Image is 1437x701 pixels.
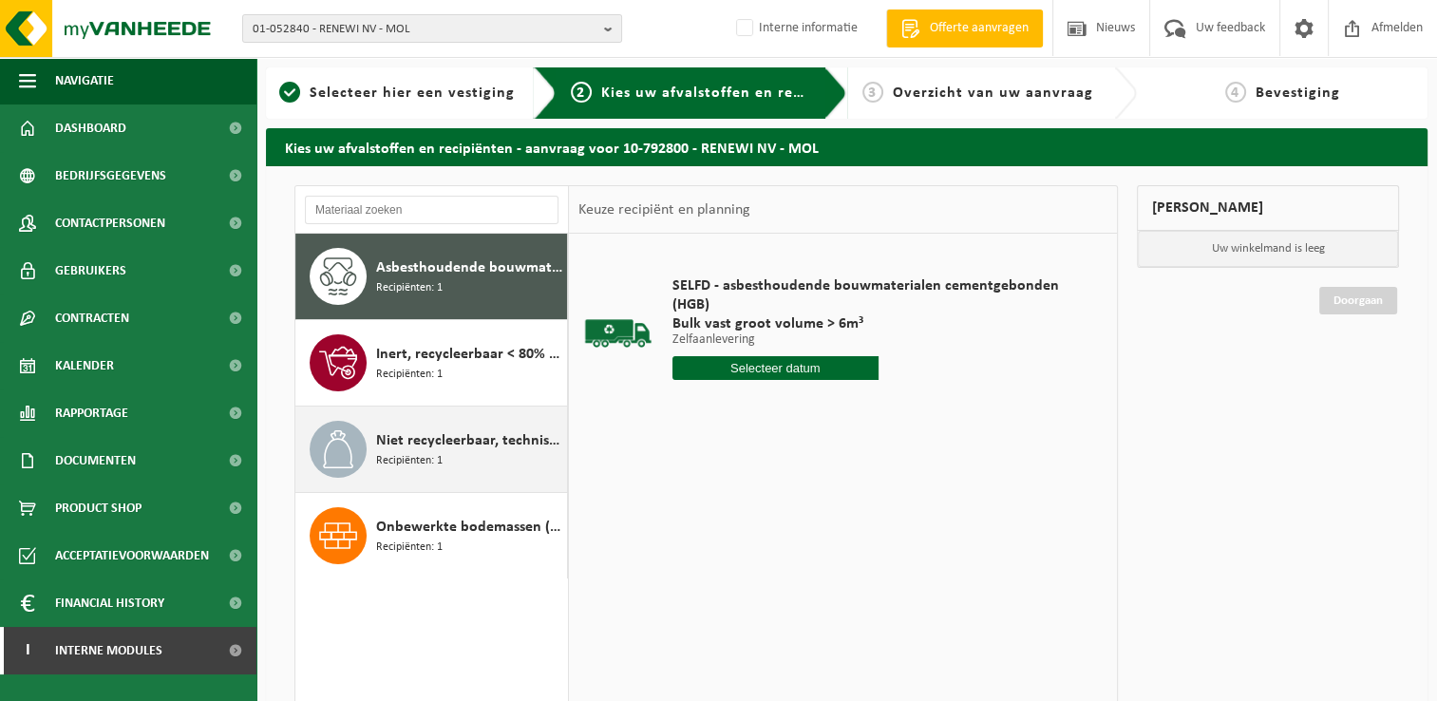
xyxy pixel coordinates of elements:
[19,627,36,674] span: I
[376,539,443,557] span: Recipiënten: 1
[376,452,443,470] span: Recipiënten: 1
[376,256,562,279] span: Asbesthoudende bouwmaterialen cementgebonden (hechtgebonden)
[601,85,862,101] span: Kies uw afvalstoffen en recipiënten
[1137,185,1399,231] div: [PERSON_NAME]
[55,389,128,437] span: Rapportage
[55,532,209,579] span: Acceptatievoorwaarden
[672,333,1084,347] p: Zelfaanlevering
[295,407,568,493] button: Niet recycleerbaar, technisch niet verbrandbaar afval (brandbaar) Recipiënten: 1
[1319,287,1397,314] a: Doorgaan
[1138,231,1398,267] p: Uw winkelmand is leeg
[886,9,1043,47] a: Offerte aanvragen
[295,320,568,407] button: Inert, recycleerbaar < 80% steenpuin Recipiënten: 1
[569,186,759,234] div: Keuze recipiënt en planning
[295,234,568,320] button: Asbesthoudende bouwmaterialen cementgebonden (hechtgebonden) Recipiënten: 1
[893,85,1093,101] span: Overzicht van uw aanvraag
[253,15,596,44] span: 01-052840 - RENEWI NV - MOL
[925,19,1033,38] span: Offerte aanvragen
[571,82,592,103] span: 2
[295,493,568,578] button: Onbewerkte bodemassen (verschillend van huisvuilverbrandingsinstallatie, non bis in idem) Recipië...
[55,437,136,484] span: Documenten
[55,57,114,104] span: Navigatie
[672,356,879,380] input: Selecteer datum
[672,314,1084,333] span: Bulk vast groot volume > 6m³
[862,82,883,103] span: 3
[305,196,558,224] input: Materiaal zoeken
[55,342,114,389] span: Kalender
[376,429,562,452] span: Niet recycleerbaar, technisch niet verbrandbaar afval (brandbaar)
[55,104,126,152] span: Dashboard
[55,199,165,247] span: Contactpersonen
[310,85,515,101] span: Selecteer hier een vestiging
[55,484,142,532] span: Product Shop
[55,627,162,674] span: Interne modules
[275,82,519,104] a: 1Selecteer hier een vestiging
[732,14,858,43] label: Interne informatie
[55,247,126,294] span: Gebruikers
[672,276,1084,314] span: SELFD - asbesthoudende bouwmaterialen cementgebonden (HGB)
[376,343,562,366] span: Inert, recycleerbaar < 80% steenpuin
[242,14,622,43] button: 01-052840 - RENEWI NV - MOL
[55,152,166,199] span: Bedrijfsgegevens
[1256,85,1340,101] span: Bevestiging
[55,294,129,342] span: Contracten
[376,516,562,539] span: Onbewerkte bodemassen (verschillend van huisvuilverbrandingsinstallatie, non bis in idem)
[376,279,443,297] span: Recipiënten: 1
[1225,82,1246,103] span: 4
[55,579,164,627] span: Financial History
[279,82,300,103] span: 1
[266,128,1428,165] h2: Kies uw afvalstoffen en recipiënten - aanvraag voor 10-792800 - RENEWI NV - MOL
[376,366,443,384] span: Recipiënten: 1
